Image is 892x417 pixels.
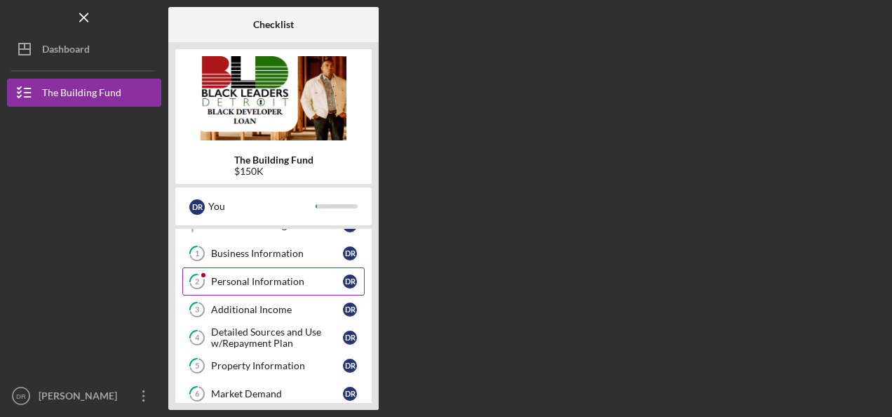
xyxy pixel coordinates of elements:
[195,305,199,315] tspan: 3
[253,19,294,30] b: Checklist
[234,166,313,177] div: $150K
[195,249,199,258] tspan: 1
[175,56,372,140] img: Product logo
[343,359,357,373] div: D R
[343,246,357,260] div: D R
[208,194,316,218] div: You
[343,387,357,401] div: D R
[211,276,343,287] div: Personal Information
[182,324,365,352] a: 4Detailed Sources and Use w/Repayment PlanDR
[211,248,343,259] div: Business Information
[7,79,161,107] button: The Building Fund
[343,303,357,317] div: D R
[7,35,161,63] button: Dashboard
[211,326,343,349] div: Detailed Sources and Use w/Repayment Plan
[195,390,200,399] tspan: 6
[35,382,126,413] div: [PERSON_NAME]
[195,277,199,286] tspan: 2
[182,352,365,380] a: 5Property InformationDR
[16,392,26,400] text: DR
[343,274,357,289] div: D R
[182,296,365,324] a: 3Additional IncomeDR
[211,388,343,399] div: Market Demand
[211,304,343,315] div: Additional Income
[42,35,90,67] div: Dashboard
[234,154,313,166] b: The Building Fund
[42,79,121,110] div: The Building Fund
[182,239,365,267] a: 1Business InformationDR
[343,331,357,345] div: D R
[7,382,161,410] button: DR[PERSON_NAME]
[211,360,343,371] div: Property Information
[195,362,199,371] tspan: 5
[195,333,200,343] tspan: 4
[189,199,205,215] div: D R
[182,380,365,408] a: 6Market DemandDR
[182,267,365,296] a: 2Personal InformationDR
